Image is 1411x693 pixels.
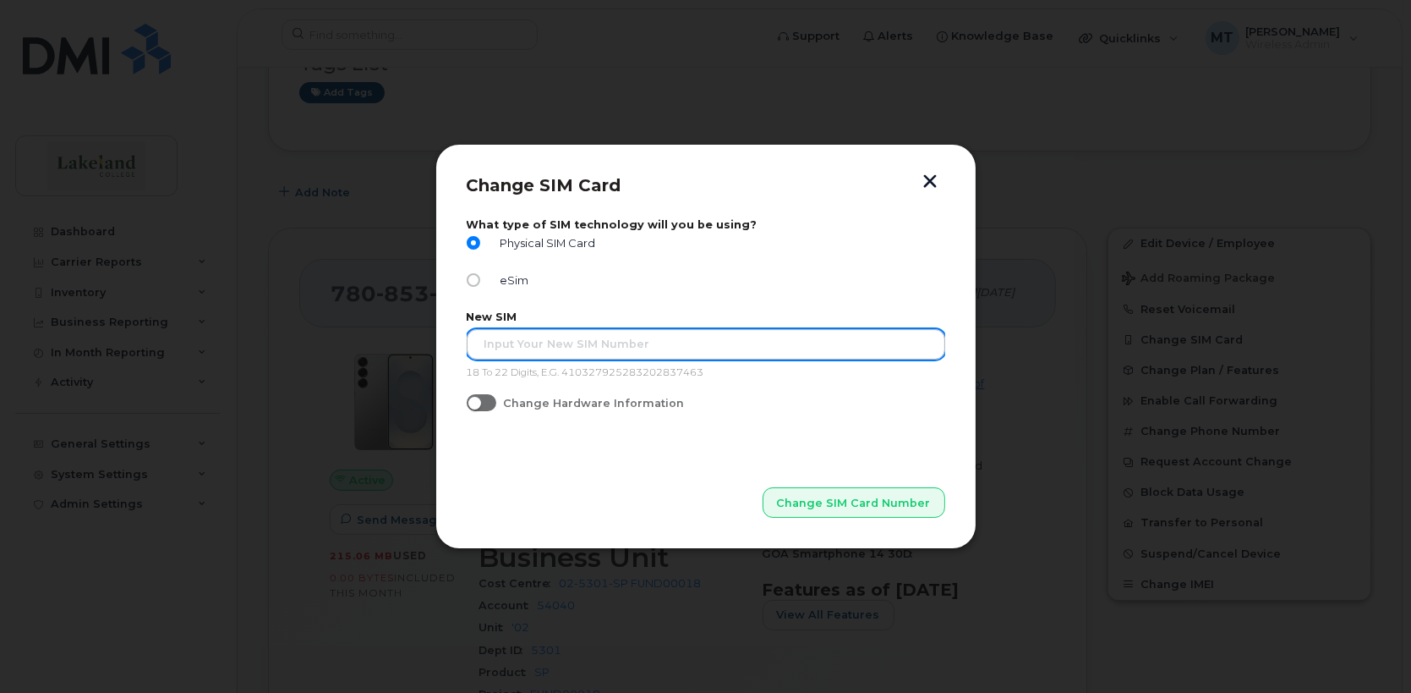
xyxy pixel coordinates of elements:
[467,218,945,231] label: What type of SIM technology will you be using?
[763,487,945,518] button: Change SIM Card Number
[467,329,945,360] input: Input Your New SIM Number
[467,273,480,287] input: eSim
[777,495,931,511] span: Change SIM Card Number
[467,311,945,323] label: New SIM
[503,397,684,410] span: Change Hardware Information
[467,366,945,380] p: 18 To 22 Digits, E.G. 410327925283202837463
[467,175,621,195] span: Change SIM Card
[467,236,480,250] input: Physical SIM Card
[494,237,596,250] span: Physical SIM Card
[467,394,480,408] input: Change Hardware Information
[494,274,529,287] span: eSim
